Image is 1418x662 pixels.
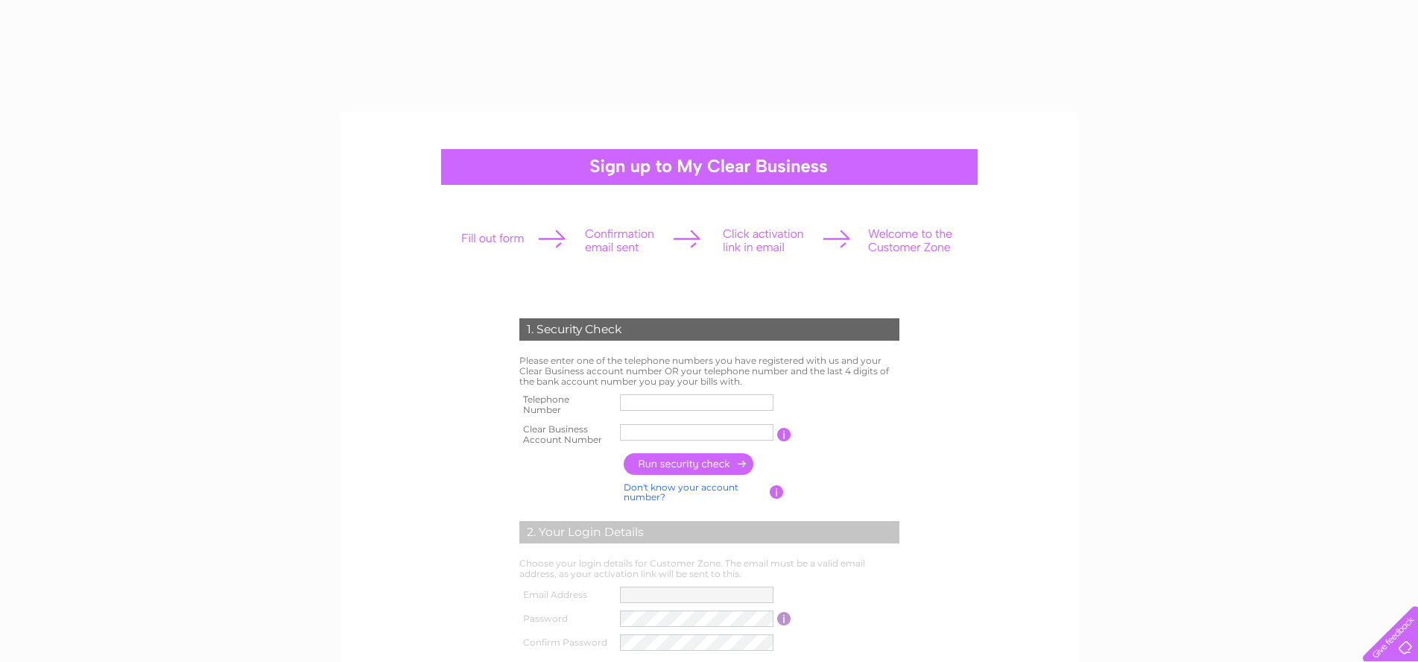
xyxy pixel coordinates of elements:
input: Information [777,428,791,441]
td: Please enter one of the telephone numbers you have registered with us and your Clear Business acc... [516,352,903,390]
th: Telephone Number [516,390,617,420]
th: Password [516,607,617,631]
th: Email Address [516,583,617,607]
input: Information [777,612,791,625]
th: Clear Business Account Number [516,420,617,450]
td: Choose your login details for Customer Zone. The email must be a valid email address, as your act... [516,555,903,583]
input: Information [770,485,784,499]
div: 2. Your Login Details [519,521,899,543]
div: 1. Security Check [519,318,899,341]
a: Don't know your account number? [624,482,738,503]
th: Confirm Password [516,631,617,655]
